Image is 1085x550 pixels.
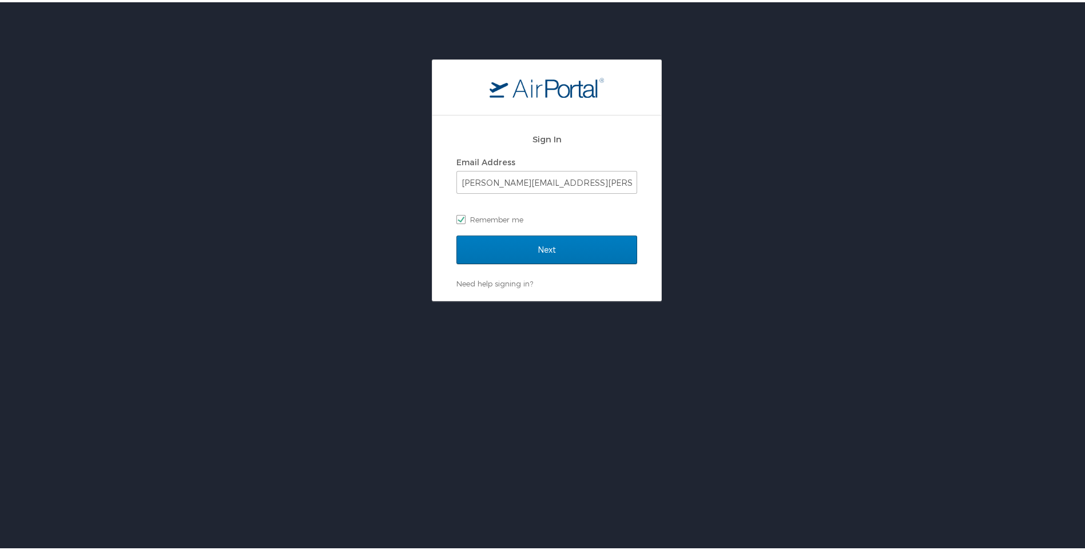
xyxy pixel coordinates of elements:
input: Next [456,233,637,262]
label: Email Address [456,155,515,165]
label: Remember me [456,209,637,226]
img: logo [490,75,604,95]
h2: Sign In [456,130,637,144]
a: Need help signing in? [456,277,533,286]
